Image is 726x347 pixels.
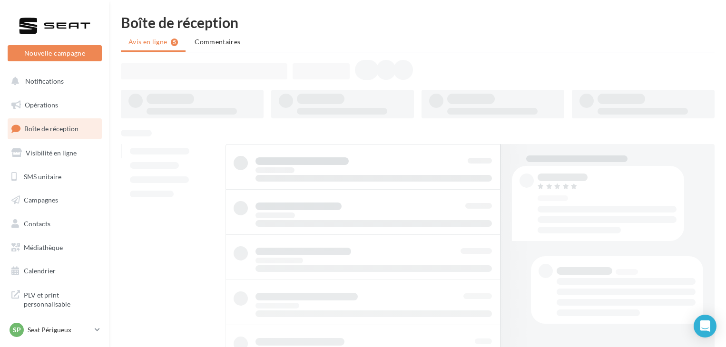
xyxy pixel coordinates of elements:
span: Médiathèque [24,243,63,251]
a: SMS unitaire [6,167,104,187]
button: Notifications [6,71,100,91]
span: Visibilité en ligne [26,149,77,157]
span: Opérations [25,101,58,109]
div: Open Intercom Messenger [694,315,716,337]
span: SP [13,325,21,335]
a: Médiathèque [6,238,104,258]
span: Campagnes [24,196,58,204]
span: Commentaires [195,38,240,46]
a: Visibilité en ligne [6,143,104,163]
a: Opérations [6,95,104,115]
div: Boîte de réception [121,15,715,29]
span: PLV et print personnalisable [24,289,98,309]
span: Campagnes DataOnDemand [24,320,98,341]
a: SP Seat Périgueux [8,321,102,339]
span: SMS unitaire [24,172,61,180]
a: Calendrier [6,261,104,281]
p: Seat Périgueux [28,325,91,335]
button: Nouvelle campagne [8,45,102,61]
span: Notifications [25,77,64,85]
a: Contacts [6,214,104,234]
span: Calendrier [24,267,56,275]
a: Boîte de réception [6,118,104,139]
a: PLV et print personnalisable [6,285,104,313]
span: Boîte de réception [24,125,78,133]
span: Contacts [24,220,50,228]
a: Campagnes [6,190,104,210]
a: Campagnes DataOnDemand [6,317,104,345]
